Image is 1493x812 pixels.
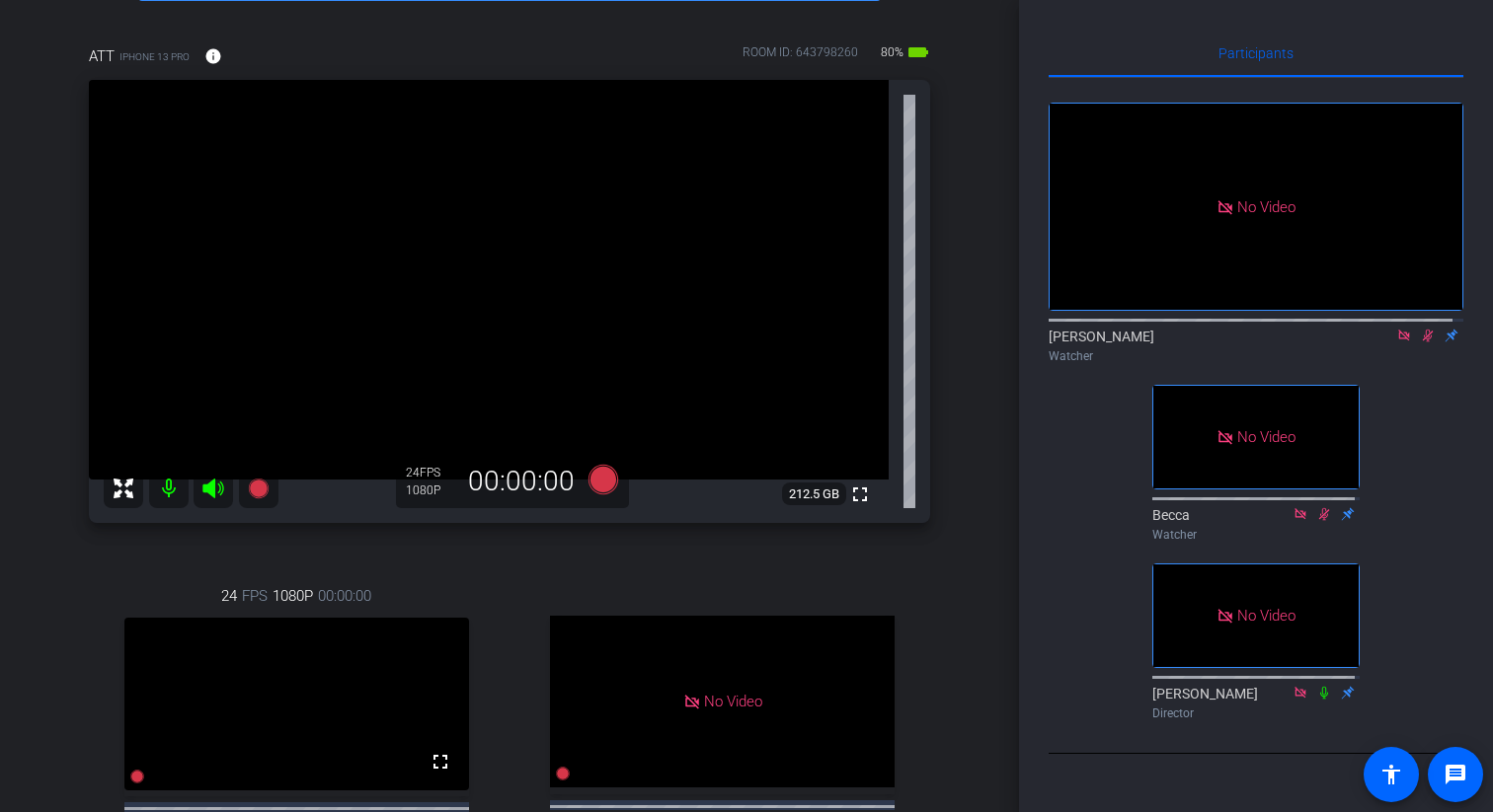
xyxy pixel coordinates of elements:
div: Watcher [1049,347,1463,365]
mat-icon: battery_std [906,40,930,64]
div: [PERSON_NAME] [1049,327,1463,365]
div: ROOM ID: 643798260 [743,43,858,72]
div: [PERSON_NAME] [1152,684,1360,722]
span: ATT [89,45,115,67]
span: 80% [878,37,906,68]
div: 1080P [406,482,455,498]
div: 24 [406,465,455,480]
mat-icon: fullscreen [848,482,872,506]
span: No Video [1237,606,1296,624]
span: 00:00:00 [318,585,371,607]
span: 24 [221,585,237,607]
div: Watcher [1152,526,1360,544]
mat-icon: message [1444,763,1467,786]
mat-icon: fullscreen [429,750,452,774]
span: No Video [1237,197,1296,215]
div: Becca [1152,505,1360,544]
span: Participants [1218,46,1294,60]
span: 212.5 GB [782,482,846,506]
mat-icon: accessibility [1379,763,1403,786]
span: FPS [420,466,440,480]
span: FPS [242,585,268,607]
div: Director [1152,704,1360,722]
span: 1080P [273,585,313,607]
div: 00:00:00 [455,465,588,498]
span: No Video [704,693,762,710]
mat-icon: info [204,47,222,65]
span: No Video [1237,428,1296,446]
span: iPhone 13 Pro [119,49,190,64]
